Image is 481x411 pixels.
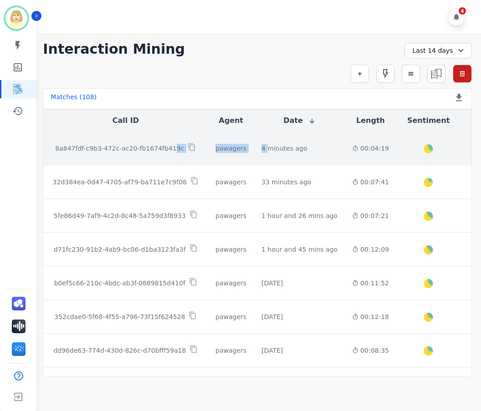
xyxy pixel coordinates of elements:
[53,178,187,187] p: 32d384ea-0d47-4705-af79-ba711e7c9f08
[352,346,389,355] div: 00:08:35
[55,144,184,153] p: 8a847fdf-c9b3-472c-ac20-fb1674fb419c
[261,245,338,254] div: 1 hour and 45 mins ago
[219,115,243,126] button: Agent
[215,245,247,254] div: pawagers
[356,115,385,126] button: Length
[54,312,185,321] p: 352cdae0-5f68-4f55-a796-73f15f624528
[54,211,186,220] p: 5fe86d49-7af9-4c2d-8c48-5a759d3f8933
[215,178,247,187] div: pawagers
[261,346,283,355] div: [DATE]
[352,211,389,220] div: 00:07:21
[215,211,247,220] div: pawagers
[215,279,247,288] div: pawagers
[283,115,316,126] button: Date
[215,144,247,153] div: pawagers
[404,43,472,58] div: Last 14 days
[352,312,389,321] div: 00:12:18
[5,7,27,29] img: Bordered avatar
[261,144,307,153] div: 4 minutes ago
[352,144,389,153] div: 00:04:19
[53,346,186,355] p: dd96de63-774d-430d-826c-d70bfff59a18
[352,245,389,254] div: 00:12:09
[51,92,97,105] div: Matches ( 108 )
[352,178,389,187] div: 00:07:41
[215,346,247,355] div: pawagers
[54,245,186,254] p: d71fc230-91b2-4ab9-bc06-d1ba3123fa3f
[215,312,247,321] div: pawagers
[261,312,283,321] div: [DATE]
[43,41,185,57] h1: Interaction Mining
[261,211,338,220] div: 1 hour and 26 mins ago
[54,279,185,288] p: b0ef5c66-210c-4bdc-ab3f-0889815d410f
[352,279,389,288] div: 00:11:52
[407,115,450,126] button: Sentiment
[261,178,311,187] div: 33 minutes ago
[261,279,283,288] div: [DATE]
[459,7,466,15] div: 4
[113,115,139,126] button: Call ID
